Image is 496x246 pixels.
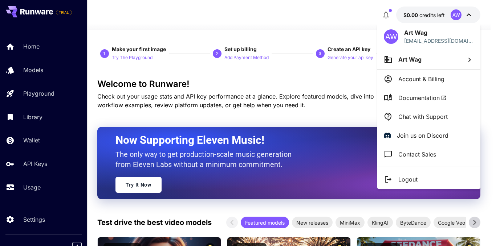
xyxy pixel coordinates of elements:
p: Logout [398,175,418,184]
span: Art Wag [398,56,422,63]
p: Chat with Support [398,112,448,121]
p: Join us on Discord [397,131,448,140]
span: Documentation [398,93,447,102]
p: [EMAIL_ADDRESS][DOMAIN_NAME] [404,37,474,45]
button: Art Wag [377,50,480,69]
p: Contact Sales [398,150,436,159]
div: AW [384,29,398,44]
div: artwag45@choco.la [404,37,474,45]
p: Art Wag [404,28,474,37]
p: Account & Billing [398,75,444,83]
